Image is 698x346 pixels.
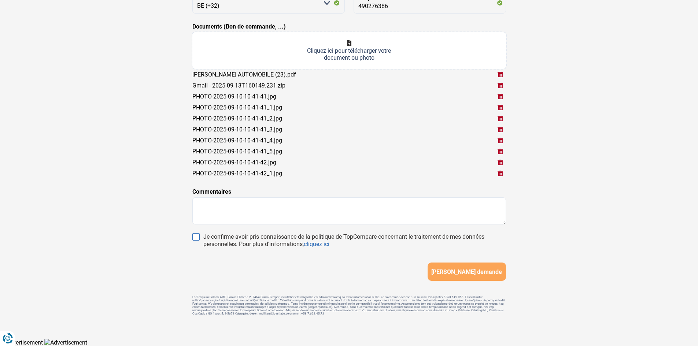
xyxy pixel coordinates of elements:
div: PHOTO-2025-09-10-10-41-41.jpg [192,93,276,100]
div: PHOTO-2025-09-10-10-41-42_1.jpg [192,170,282,177]
div: PHOTO-2025-09-10-10-41-41_3.jpg [192,126,282,133]
div: PHOTO-2025-09-10-10-41-41_2.jpg [192,115,282,122]
div: PHOTO-2025-09-10-10-41-41_5.jpg [192,148,282,155]
label: Documents (Bon de commande, ...) [192,22,286,31]
label: Commentaires [192,187,231,196]
button: [PERSON_NAME] demande [428,263,506,281]
div: PHOTO-2025-09-10-10-41-41_1.jpg [192,104,282,111]
div: Gmail - 2025-09-13T160149.231.zip [192,82,285,89]
div: Je confirme avoir pris connaissance de la politique de TopCompare concernant le traitement de mes... [203,233,506,248]
img: Advertisement [44,339,87,346]
div: PHOTO-2025-09-10-10-41-41_4.jpg [192,137,282,144]
span: [PERSON_NAME] demande [431,268,502,275]
a: cliquez ici [304,241,329,248]
div: PHOTO-2025-09-10-10-41-42.jpg [192,159,276,166]
div: [PERSON_NAME] AUTOMOBILE (23).pdf [192,71,296,78]
footer: LorEmipsum Dolorsi AME, Con ad Elitsedd 2, 7464 Eiusm-Tempor, inc utlabor etd magnaaliq eni admin... [192,295,506,315]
